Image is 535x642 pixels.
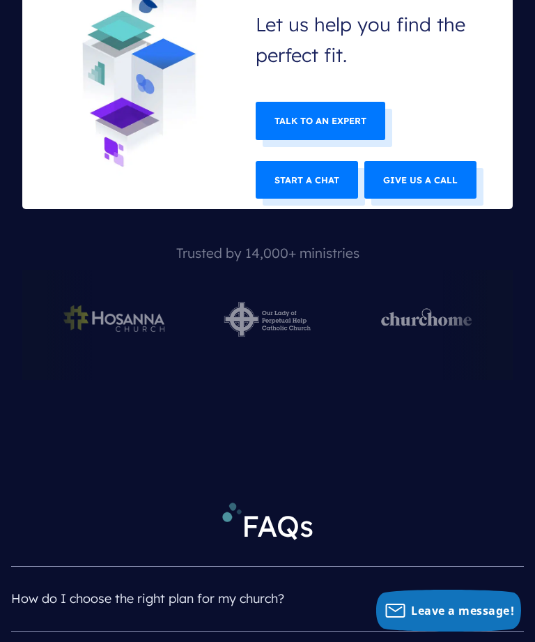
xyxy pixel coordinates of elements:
[22,237,513,270] p: Trusted by 14,000+ ministries
[256,161,358,199] a: Start a chat
[366,302,486,337] img: pushpay-cust-logos-churchome[1]
[256,102,385,139] a: Talk to an expert
[11,581,524,617] h4: How do I choose the right plan for my church?
[61,302,169,337] img: Hosanna
[364,161,476,199] a: Give us a call
[411,603,514,618] span: Leave a message!
[11,491,524,566] h2: FAQs
[224,302,311,337] img: Our-Lady-of-Perpetual-Help-Catholic-Church-logo
[376,590,521,632] button: Leave a message!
